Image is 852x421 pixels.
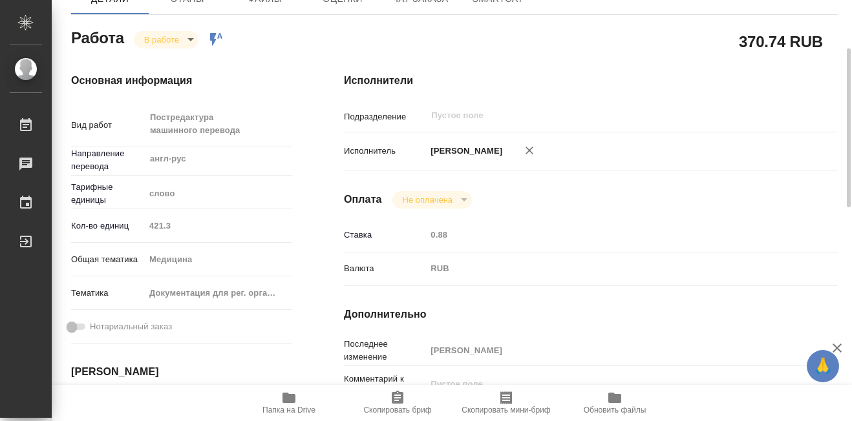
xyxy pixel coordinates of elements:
[140,34,183,45] button: В работе
[344,192,382,207] h4: Оплата
[739,30,823,52] h2: 370.74 RUB
[71,181,145,207] p: Тарифные единицы
[363,406,431,415] span: Скопировать бриф
[71,147,145,173] p: Направление перевода
[462,406,550,415] span: Скопировать мини-бриф
[344,145,426,158] p: Исполнитель
[392,191,472,209] div: В работе
[515,136,544,165] button: Удалить исполнителя
[71,287,145,300] p: Тематика
[426,225,796,244] input: Пустое поле
[344,262,426,275] p: Валюта
[343,385,452,421] button: Скопировать бриф
[145,216,292,235] input: Пустое поле
[452,385,560,421] button: Скопировать мини-бриф
[584,406,646,415] span: Обновить файлы
[71,119,145,132] p: Вид работ
[134,31,198,48] div: В работе
[344,307,838,322] h4: Дополнительно
[426,258,796,280] div: RUB
[344,338,426,364] p: Последнее изменение
[399,194,456,205] button: Не оплачена
[71,220,145,232] p: Кол-во единиц
[145,183,292,205] div: слово
[807,350,839,382] button: 🙏
[426,341,796,360] input: Пустое поле
[560,385,669,421] button: Обновить файлы
[812,353,834,380] span: 🙏
[262,406,315,415] span: Папка на Drive
[90,320,172,333] span: Нотариальный заказ
[71,73,292,88] h4: Основная информация
[344,229,426,241] p: Ставка
[344,373,426,398] p: Комментарий к работе
[71,253,145,266] p: Общая тематика
[344,110,426,123] p: Подразделение
[426,145,502,158] p: [PERSON_NAME]
[145,249,292,271] div: Медицина
[344,73,838,88] h4: Исполнители
[71,25,124,48] h2: Работа
[430,108,766,123] input: Пустое поле
[145,282,292,304] div: Документация для рег. органов
[235,385,343,421] button: Папка на Drive
[71,364,292,380] h4: [PERSON_NAME]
